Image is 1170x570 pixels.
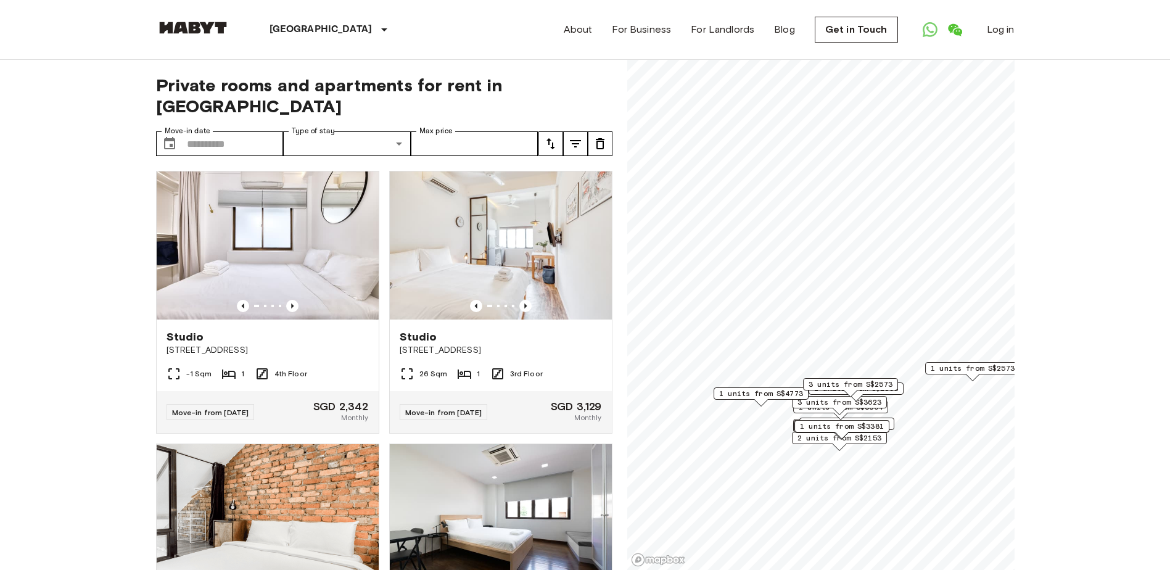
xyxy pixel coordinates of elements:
[419,126,453,136] label: Max price
[719,388,803,399] span: 1 units from S$4773
[805,418,889,429] span: 2 units from S$2520
[551,401,601,412] span: SGD 3,129
[405,408,482,417] span: Move-in from [DATE]
[341,412,368,423] span: Monthly
[588,131,612,156] button: tune
[241,368,244,379] span: 1
[792,396,887,415] div: Map marker
[172,408,249,417] span: Move-in from [DATE]
[286,300,299,312] button: Previous image
[714,387,809,407] div: Map marker
[931,363,1015,374] span: 1 units from S$2573
[794,421,889,440] div: Map marker
[156,22,230,34] img: Habyt
[799,418,894,437] div: Map marker
[510,368,543,379] span: 3rd Floor
[167,344,369,357] span: [STREET_ADDRESS]
[987,22,1015,37] a: Log in
[809,382,904,402] div: Map marker
[156,171,379,434] a: Marketing picture of unit SG-01-059-004-01Previous imagePrevious imageStudio[STREET_ADDRESS]-1 Sq...
[563,131,588,156] button: tune
[519,300,532,312] button: Previous image
[157,131,182,156] button: Choose date
[612,22,671,37] a: For Business
[564,22,593,37] a: About
[165,126,210,136] label: Move-in date
[167,329,204,344] span: Studio
[918,17,942,42] a: Open WhatsApp
[477,368,480,379] span: 1
[942,17,967,42] a: Open WeChat
[793,401,888,420] div: Map marker
[157,171,379,320] img: Marketing picture of unit SG-01-059-004-01
[809,379,892,390] span: 3 units from S$2573
[274,368,307,379] span: 4th Floor
[156,75,612,117] span: Private rooms and apartments for rent in [GEOGRAPHIC_DATA]
[794,420,889,439] div: Map marker
[419,368,448,379] span: 26 Sqm
[292,126,335,136] label: Type of stay
[270,22,373,37] p: [GEOGRAPHIC_DATA]
[797,397,881,408] span: 3 units from S$3623
[800,421,884,432] span: 1 units from S$3381
[792,432,887,451] div: Map marker
[691,22,754,37] a: For Landlords
[186,368,212,379] span: -1 Sqm
[793,420,888,439] div: Map marker
[400,329,437,344] span: Studio
[389,171,612,434] a: Marketing picture of unit SG-01-054-010-01Previous imagePrevious imageStudio[STREET_ADDRESS]26 Sq...
[815,17,898,43] a: Get in Touch
[538,131,563,156] button: tune
[925,362,1020,381] div: Map marker
[574,412,601,423] span: Monthly
[313,401,368,412] span: SGD 2,342
[390,171,612,320] img: Marketing picture of unit SG-01-054-010-01
[803,378,898,397] div: Map marker
[400,344,602,357] span: [STREET_ADDRESS]
[237,300,249,312] button: Previous image
[470,300,482,312] button: Previous image
[631,553,685,567] a: Mapbox logo
[774,22,795,37] a: Blog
